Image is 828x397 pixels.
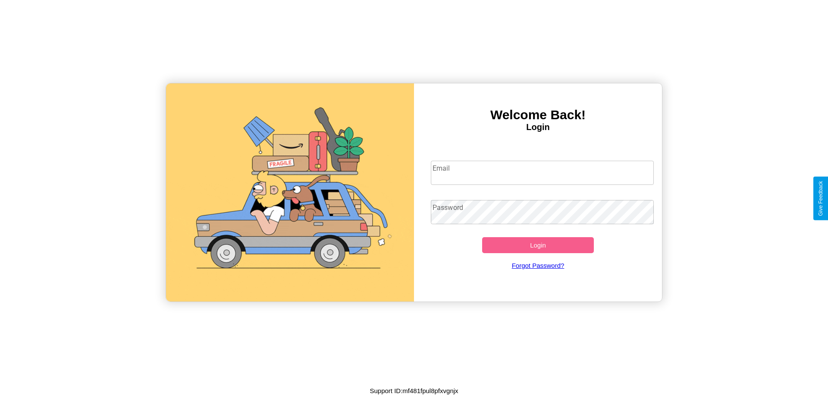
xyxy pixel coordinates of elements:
a: Forgot Password? [427,253,650,278]
h3: Welcome Back! [414,108,662,122]
p: Support ID: mf481fpul8pfxvgnjx [370,385,458,397]
img: gif [166,83,414,302]
button: Login [482,237,594,253]
h4: Login [414,122,662,132]
div: Give Feedback [818,181,824,216]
